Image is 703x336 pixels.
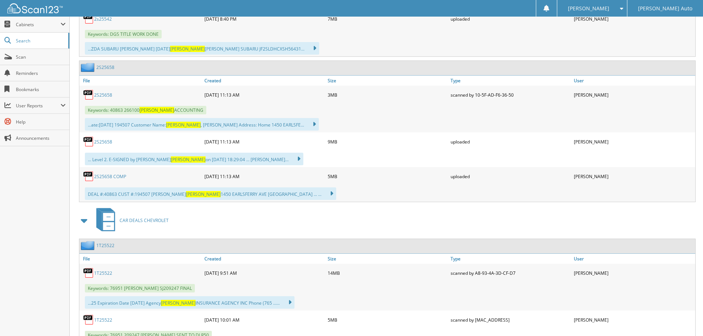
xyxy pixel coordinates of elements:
span: Keywords: 76951 [PERSON_NAME] SJ209247 FINAL [85,284,195,292]
div: 9MB [326,134,449,149]
a: File [79,76,203,86]
div: [PERSON_NAME] [572,169,695,184]
div: [PERSON_NAME] [572,11,695,26]
div: [DATE] 8:40 PM [203,11,326,26]
div: [DATE] 10:01 AM [203,312,326,327]
span: Bookmarks [16,86,66,93]
img: PDF.png [83,136,94,147]
a: 1T25522 [94,270,112,276]
div: ...ZDA SUBARU [PERSON_NAME] [DATE] [PERSON_NAME] SUBARU JF2SLDHCXSH56431... [85,42,319,55]
span: [PERSON_NAME] [139,107,174,113]
span: Help [16,119,66,125]
a: Type [449,76,572,86]
img: scan123-logo-white.svg [7,3,63,13]
div: ...25 Expiration Date [DATE] Agency INSURANCE AGENCY INC Phone (765 ...... [85,296,294,309]
a: Type [449,254,572,264]
img: PDF.png [83,314,94,325]
img: PDF.png [83,171,94,182]
img: PDF.png [83,89,94,100]
span: Announcements [16,135,66,141]
img: folder2.png [81,63,96,72]
a: 2S25658 COMP [94,173,126,180]
span: CAR DEALS CHEVROLET [120,217,169,224]
div: 14MB [326,266,449,280]
div: [DATE] 11:13 AM [203,169,326,184]
div: uploaded [449,169,572,184]
a: Size [326,254,449,264]
span: Scan [16,54,66,60]
div: [DATE] 9:51 AM [203,266,326,280]
span: User Reports [16,103,61,109]
span: Keywords: 40863 266100 ACCOUNTING [85,106,206,114]
div: scanned by 10-5F-AD-F6-36-50 [449,87,572,102]
a: Size [326,76,449,86]
div: [DATE] 11:13 AM [203,134,326,149]
img: folder2.png [81,241,96,250]
div: ... Level 2. E-SIGNED by [PERSON_NAME] on [DATE] 18:29:04 ... [PERSON_NAME]... [85,153,303,165]
a: Created [203,254,326,264]
span: Reminders [16,70,66,76]
span: Cabinets [16,21,61,28]
a: Created [203,76,326,86]
a: 2S25658 [94,139,112,145]
a: 2S25658 [96,64,114,70]
a: File [79,254,203,264]
a: CAR DEALS CHEVROLET [92,206,169,235]
div: 5MB [326,312,449,327]
div: [PERSON_NAME] [572,266,695,280]
div: [PERSON_NAME] [572,134,695,149]
span: Search [16,38,65,44]
div: [PERSON_NAME] [572,87,695,102]
div: ...ate:[DATE] 194507 Customer Name: , [PERSON_NAME] Address: Home 1450 EARLSFE... [85,118,319,131]
span: [PERSON_NAME] [170,46,205,52]
div: 3MB [326,87,449,102]
iframe: Chat Widget [666,301,703,336]
a: 2s25542 [94,16,112,22]
span: [PERSON_NAME] [161,300,196,306]
span: [PERSON_NAME] [568,6,609,11]
div: scanned by [MAC_ADDRESS] [449,312,572,327]
div: uploaded [449,11,572,26]
div: 7MB [326,11,449,26]
span: Keywords: DGS TITLE WORK DONE [85,30,162,38]
a: User [572,76,695,86]
a: 1T25522 [96,242,114,249]
div: DEAL #:40863 CUST #:194507 [PERSON_NAME] 1450 EARLSFERRY AVE [GEOGRAPHIC_DATA] ... ... [85,187,336,200]
div: uploaded [449,134,572,149]
div: scanned by A8-93-4A-3D-CF-D7 [449,266,572,280]
span: [PERSON_NAME] [186,191,221,197]
div: 5MB [326,169,449,184]
span: [PERSON_NAME] [171,156,206,163]
img: PDF.png [83,267,94,278]
span: [PERSON_NAME] Auto [638,6,692,11]
a: User [572,254,695,264]
a: 1T25522 [94,317,112,323]
img: PDF.png [83,13,94,24]
div: [PERSON_NAME] [572,312,695,327]
span: [PERSON_NAME] [166,122,201,128]
a: 2S25658 [94,92,112,98]
div: [DATE] 11:13 AM [203,87,326,102]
